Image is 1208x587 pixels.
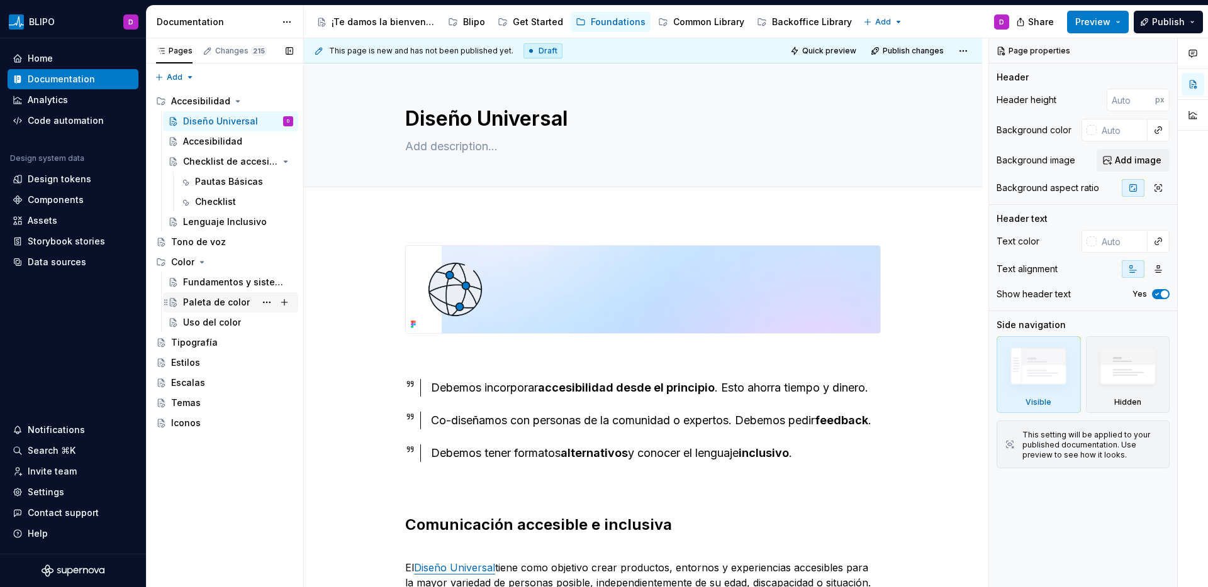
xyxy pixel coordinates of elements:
div: Blipo [463,16,485,28]
div: Color [171,256,194,268]
div: Tono de voz [171,236,226,248]
div: Changes [215,46,267,56]
div: Foundations [591,16,646,28]
span: Publish [1152,16,1185,28]
button: Contact support [8,503,138,523]
div: Temas [171,397,201,409]
div: Analytics [28,94,68,106]
div: Contact support [28,507,99,519]
div: Storybook stories [28,235,105,248]
a: Escalas [151,373,298,393]
a: Lenguaje Inclusivo [163,212,298,232]
div: Background aspect ratio [997,182,1099,194]
button: Add image [1097,149,1170,172]
div: Visible [997,336,1081,413]
div: This setting will be applied to your published documentation. Use preview to see how it looks. [1022,430,1161,460]
div: D [999,17,1004,27]
a: Design tokens [8,169,138,189]
div: Paleta de color [183,296,250,309]
a: Get Started [493,12,568,32]
span: Add image [1115,154,1161,167]
a: Foundations [571,12,651,32]
div: Text alignment [997,263,1058,275]
a: Uso del color [163,312,298,332]
div: Lenguaje Inclusivo [183,216,267,228]
a: Blipo [443,12,490,32]
a: Backoffice Library [752,12,857,32]
div: Tipografía [171,336,218,349]
button: Help [8,524,138,544]
a: Fundamentos y sistema [163,272,298,292]
div: Search ⌘K [28,444,75,457]
a: Data sources [8,252,138,272]
svg: Supernova Logo [42,564,104,577]
a: Iconos [151,413,298,433]
div: D [128,17,133,27]
a: Diseño Universal [414,561,495,574]
a: Code automation [8,111,138,131]
strong: alternativos [561,446,628,459]
a: Tono de voz [151,232,298,252]
div: Header height [997,94,1056,106]
a: Checklist de accesibilidad [163,151,298,172]
a: Assets [8,211,138,231]
a: Invite team [8,461,138,481]
div: Hidden [1114,397,1141,407]
a: ¡Te damos la bienvenida a Blipo! [311,12,440,32]
a: Diseño UniversalD [163,111,298,131]
div: Co-diseñamos con personas de la comunidad o expertos. Debemos pedir . [431,412,881,429]
div: Hidden [1086,336,1170,413]
div: Invite team [28,465,77,478]
img: 99e229b8-7f26-4ea4-b1bb-43f4a07b8383.png [406,246,880,333]
div: Background color [997,124,1071,136]
div: Pautas Básicas [195,175,263,188]
button: Preview [1067,11,1129,33]
div: Data sources [28,256,86,268]
a: Accesibilidad [163,131,298,151]
a: Storybook stories [8,231,138,251]
div: BLIPO [29,16,55,28]
div: Common Library [673,16,744,28]
div: Side navigation [997,319,1066,331]
div: Design tokens [28,173,91,185]
div: Accesibilidad [171,95,230,107]
div: Documentation [157,16,276,28]
button: Publish [1134,11,1203,33]
strong: inclusivo [739,446,789,459]
div: Escalas [171,376,205,389]
a: Temas [151,393,298,413]
div: Show header text [997,288,1071,300]
input: Auto [1107,89,1155,111]
div: Color [151,252,298,272]
div: Design system data [10,153,84,163]
strong: Comunicación accesible e inclusiva [405,515,672,534]
div: Get Started [513,16,563,28]
a: Settings [8,482,138,502]
button: Share [1010,11,1062,33]
div: Iconos [171,417,201,429]
a: Checklist [175,192,298,212]
div: Estilos [171,356,200,369]
span: Preview [1075,16,1110,28]
span: Add [167,72,182,82]
div: D [287,115,289,128]
div: Debemos tener formatos y conocer el lenguaje . [431,444,881,462]
a: Documentation [8,69,138,89]
button: Add [151,69,198,86]
textarea: Diseño Universal [403,104,878,134]
input: Auto [1097,119,1148,141]
div: Diseño Universal [183,115,258,128]
span: Publish changes [883,46,944,56]
strong: accesibilidad desde el principio [538,381,715,394]
img: 45309493-d480-4fb3-9f86-8e3098b627c9.png [9,14,24,30]
a: Components [8,190,138,210]
a: Analytics [8,90,138,110]
div: Page tree [311,9,857,35]
span: This page is new and has not been published yet. [329,46,513,56]
a: Pautas Básicas [175,172,298,192]
label: Yes [1132,289,1147,299]
div: Header [997,71,1029,84]
div: Fundamentos y sistema [183,276,287,288]
button: BLIPOD [3,8,143,35]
